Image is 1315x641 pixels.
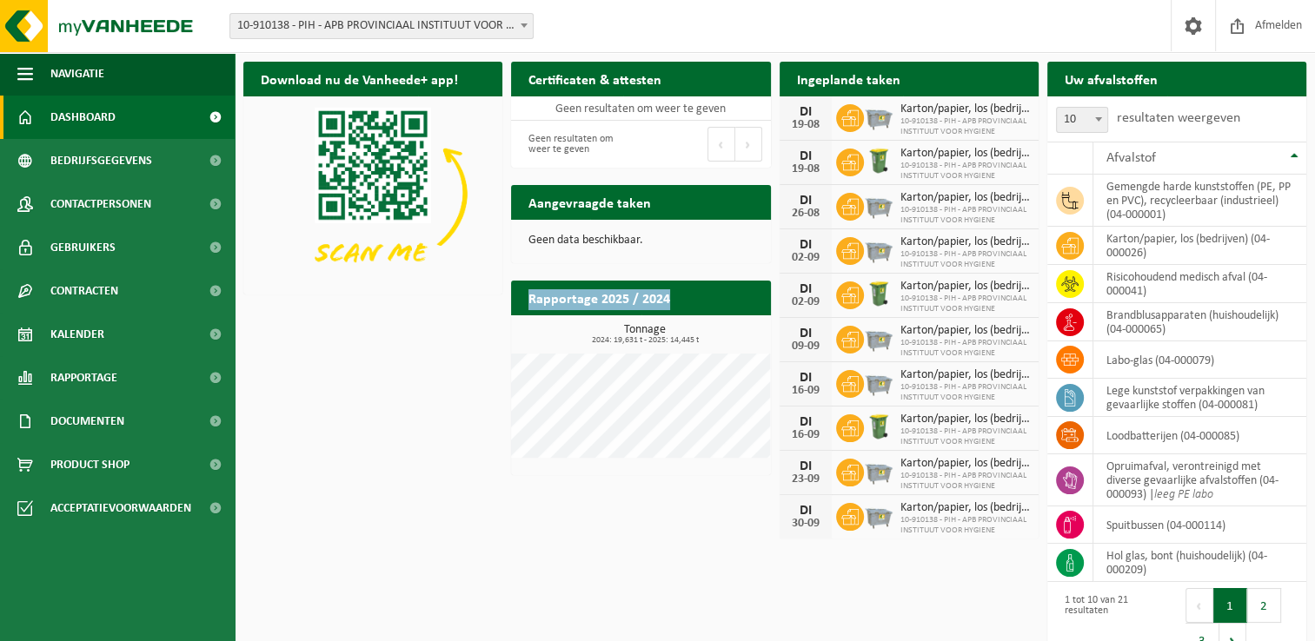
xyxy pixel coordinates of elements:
[243,62,475,96] h2: Download nu de Vanheede+ app!
[788,208,823,220] div: 26-08
[1093,454,1306,506] td: opruimafval, verontreinigd met diverse gevaarlijke afvalstoffen (04-000093) |
[788,119,823,131] div: 19-08
[900,191,1030,205] span: Karton/papier, los (bedrijven)
[1056,107,1108,133] span: 10
[528,235,753,247] p: Geen data beschikbaar.
[511,185,668,219] h2: Aangevraagde taken
[900,147,1030,161] span: Karton/papier, los (bedrijven)
[900,102,1030,116] span: Karton/papier, los (bedrijven)
[864,190,893,220] img: WB-2500-GAL-GY-01
[864,500,893,530] img: WB-2500-GAL-GY-01
[864,102,893,131] img: WB-2500-GAL-GY-01
[900,205,1030,226] span: 10-910138 - PIH - APB PROVINCIAAL INSTITUUT VOOR HYGIENE
[788,327,823,340] div: DI
[1057,108,1107,132] span: 10
[900,501,1030,515] span: Karton/papier, los (bedrijven)
[50,52,104,96] span: Navigatie
[788,163,823,175] div: 19-08
[900,368,1030,382] span: Karton/papier, los (bedrijven)
[50,400,124,443] span: Documenten
[1185,588,1213,623] button: Previous
[1247,588,1281,623] button: 2
[864,146,893,175] img: WB-0240-HPE-GN-50
[243,96,502,291] img: Download de VHEPlus App
[50,356,117,400] span: Rapportage
[900,515,1030,536] span: 10-910138 - PIH - APB PROVINCIAAL INSTITUUT VOOR HYGIENE
[50,96,116,139] span: Dashboard
[788,252,823,264] div: 02-09
[788,459,823,473] div: DI
[900,426,1030,447] span: 10-910138 - PIH - APB PROVINCIAAL INSTITUUT VOOR HYGIENE
[1093,227,1306,265] td: karton/papier, los (bedrijven) (04-000026)
[788,296,823,308] div: 02-09
[735,127,762,162] button: Next
[788,429,823,441] div: 16-09
[50,486,191,530] span: Acceptatievoorwaarden
[788,473,823,486] div: 23-09
[511,281,687,314] h2: Rapportage 2025 / 2024
[864,456,893,486] img: WB-2500-GAL-GY-01
[788,149,823,163] div: DI
[864,279,893,308] img: WB-0240-HPE-GN-50
[511,96,770,121] td: Geen resultaten om weer te geven
[900,324,1030,338] span: Karton/papier, los (bedrijven)
[511,62,679,96] h2: Certificaten & attesten
[788,385,823,397] div: 16-09
[788,282,823,296] div: DI
[50,313,104,356] span: Kalender
[900,280,1030,294] span: Karton/papier, los (bedrijven)
[520,336,770,345] span: 2024: 19,631 t - 2025: 14,445 t
[864,323,893,353] img: WB-2500-GAL-GY-01
[50,139,152,182] span: Bedrijfsgegevens
[900,338,1030,359] span: 10-910138 - PIH - APB PROVINCIAAL INSTITUUT VOOR HYGIENE
[900,116,1030,137] span: 10-910138 - PIH - APB PROVINCIAAL INSTITUUT VOOR HYGIENE
[50,269,118,313] span: Contracten
[707,127,735,162] button: Previous
[788,340,823,353] div: 09-09
[229,13,534,39] span: 10-910138 - PIH - APB PROVINCIAAL INSTITUUT VOOR HYGIENE - ANTWERPEN
[788,504,823,518] div: DI
[1154,488,1213,501] i: leeg PE labo
[900,382,1030,403] span: 10-910138 - PIH - APB PROVINCIAAL INSTITUUT VOOR HYGIENE
[230,14,533,38] span: 10-910138 - PIH - APB PROVINCIAAL INSTITUUT VOOR HYGIENE - ANTWERPEN
[788,415,823,429] div: DI
[900,161,1030,182] span: 10-910138 - PIH - APB PROVINCIAAL INSTITUUT VOOR HYGIENE
[864,235,893,264] img: WB-2500-GAL-GY-01
[50,226,116,269] span: Gebruikers
[788,238,823,252] div: DI
[780,62,918,96] h2: Ingeplande taken
[1093,303,1306,341] td: brandblusapparaten (huishoudelijk) (04-000065)
[1117,111,1240,125] label: resultaten weergeven
[1093,506,1306,544] td: spuitbussen (04-000114)
[900,249,1030,270] span: 10-910138 - PIH - APB PROVINCIAAL INSTITUUT VOOR HYGIENE
[1093,379,1306,417] td: lege kunststof verpakkingen van gevaarlijke stoffen (04-000081)
[900,457,1030,471] span: Karton/papier, los (bedrijven)
[788,105,823,119] div: DI
[864,367,893,397] img: WB-2500-GAL-GY-01
[1093,175,1306,227] td: gemengde harde kunststoffen (PE, PP en PVC), recycleerbaar (industrieel) (04-000001)
[1106,151,1156,165] span: Afvalstof
[864,412,893,441] img: WB-0240-HPE-GN-50
[1093,265,1306,303] td: risicohoudend medisch afval (04-000041)
[1047,62,1175,96] h2: Uw afvalstoffen
[641,314,769,349] a: Bekijk rapportage
[900,471,1030,492] span: 10-910138 - PIH - APB PROVINCIAAL INSTITUUT VOOR HYGIENE
[900,413,1030,426] span: Karton/papier, los (bedrijven)
[50,443,130,486] span: Product Shop
[1093,544,1306,582] td: hol glas, bont (huishoudelijk) (04-000209)
[900,235,1030,249] span: Karton/papier, los (bedrijven)
[900,294,1030,314] span: 10-910138 - PIH - APB PROVINCIAAL INSTITUUT VOOR HYGIENE
[520,324,770,345] h3: Tonnage
[1093,341,1306,379] td: labo-glas (04-000079)
[788,518,823,530] div: 30-09
[788,194,823,208] div: DI
[1093,417,1306,454] td: loodbatterijen (04-000085)
[50,182,151,226] span: Contactpersonen
[1213,588,1247,623] button: 1
[520,125,632,163] div: Geen resultaten om weer te geven
[788,371,823,385] div: DI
